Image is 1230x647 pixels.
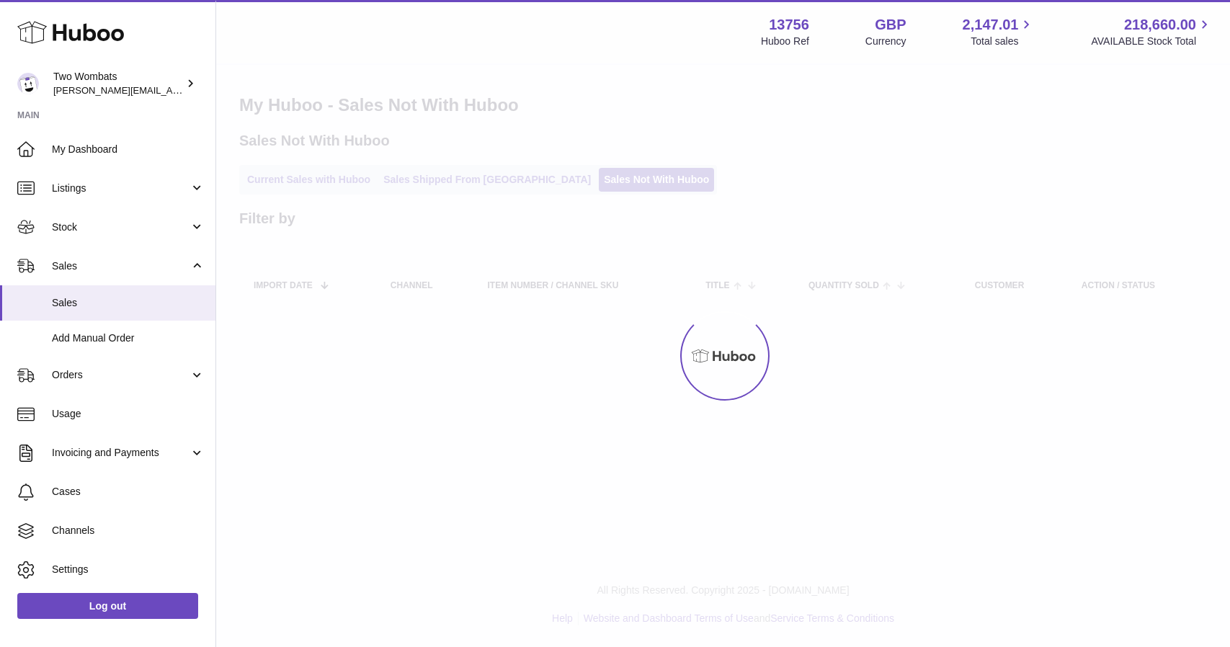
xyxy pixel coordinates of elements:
div: Huboo Ref [761,35,809,48]
span: Orders [52,368,190,382]
span: Add Manual Order [52,331,205,345]
strong: GBP [875,15,906,35]
span: Stock [52,220,190,234]
strong: 13756 [769,15,809,35]
span: 2,147.01 [963,15,1019,35]
a: 218,660.00 AVAILABLE Stock Total [1091,15,1213,48]
span: Listings [52,182,190,195]
span: Total sales [971,35,1035,48]
div: Currency [865,35,906,48]
img: adam.randall@twowombats.com [17,73,39,94]
div: Two Wombats [53,70,183,97]
a: Log out [17,593,198,619]
span: Settings [52,563,205,576]
span: AVAILABLE Stock Total [1091,35,1213,48]
span: Sales [52,259,190,273]
a: 2,147.01 Total sales [963,15,1035,48]
span: 218,660.00 [1124,15,1196,35]
span: Channels [52,524,205,537]
span: My Dashboard [52,143,205,156]
span: Usage [52,407,205,421]
span: Invoicing and Payments [52,446,190,460]
span: Sales [52,296,205,310]
span: Cases [52,485,205,499]
span: [PERSON_NAME][EMAIL_ADDRESS][PERSON_NAME][DOMAIN_NAME] [53,84,366,96]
